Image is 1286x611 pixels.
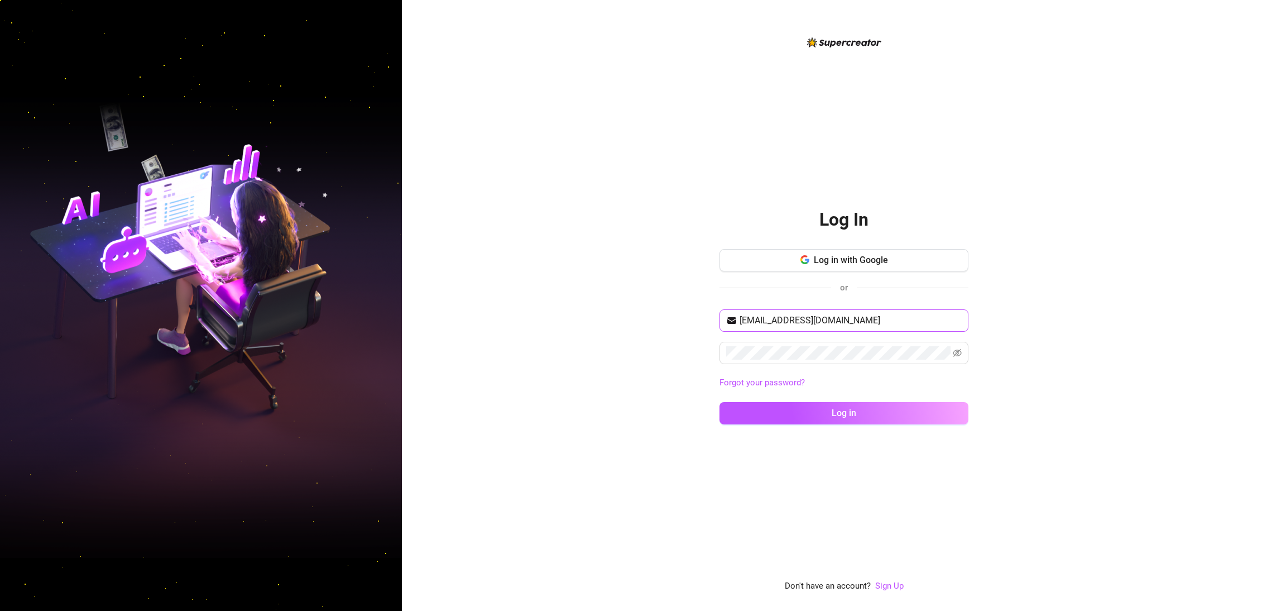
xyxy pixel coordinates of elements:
[953,349,962,357] span: eye-invisible
[875,580,904,593] a: Sign Up
[719,378,805,388] a: Forgot your password?
[875,581,904,591] a: Sign Up
[719,376,968,390] a: Forgot your password?
[819,208,868,231] h2: Log In
[719,402,968,424] button: Log in
[719,249,968,271] button: Log in with Google
[832,408,856,418] span: Log in
[814,255,888,265] span: Log in with Google
[785,580,871,593] span: Don't have an account?
[740,314,962,327] input: Your email
[840,283,848,293] span: or
[807,37,881,47] img: logo-BBDzfeDw.svg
